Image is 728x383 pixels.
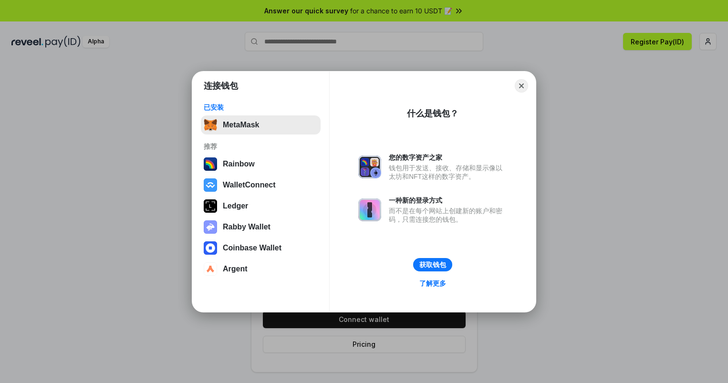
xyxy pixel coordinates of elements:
div: WalletConnect [223,181,276,189]
div: Ledger [223,202,248,210]
div: Argent [223,265,248,273]
button: Ledger [201,197,321,216]
div: 您的数字资产之家 [389,153,507,162]
div: 什么是钱包？ [407,108,458,119]
img: svg+xml,%3Csvg%20xmlns%3D%22http%3A%2F%2Fwww.w3.org%2F2000%2Fsvg%22%20width%3D%2228%22%20height%3... [204,199,217,213]
button: Coinbase Wallet [201,238,321,258]
div: 推荐 [204,142,318,151]
div: 钱包用于发送、接收、存储和显示像以太坊和NFT这样的数字资产。 [389,164,507,181]
div: 已安装 [204,103,318,112]
div: Coinbase Wallet [223,244,281,252]
div: 获取钱包 [419,260,446,269]
img: svg+xml,%3Csvg%20xmlns%3D%22http%3A%2F%2Fwww.w3.org%2F2000%2Fsvg%22%20fill%3D%22none%22%20viewBox... [358,198,381,221]
img: svg+xml,%3Csvg%20width%3D%2228%22%20height%3D%2228%22%20viewBox%3D%220%200%2028%2028%22%20fill%3D... [204,178,217,192]
div: 而不是在每个网站上创建新的账户和密码，只需连接您的钱包。 [389,207,507,224]
button: Rabby Wallet [201,217,321,237]
button: Close [515,79,528,93]
img: svg+xml,%3Csvg%20width%3D%2228%22%20height%3D%2228%22%20viewBox%3D%220%200%2028%2028%22%20fill%3D... [204,241,217,255]
button: WalletConnect [201,176,321,195]
button: Rainbow [201,155,321,174]
div: Rainbow [223,160,255,168]
img: svg+xml,%3Csvg%20fill%3D%22none%22%20height%3D%2233%22%20viewBox%3D%220%200%2035%2033%22%20width%... [204,118,217,132]
a: 了解更多 [414,277,452,290]
button: Argent [201,259,321,279]
img: svg+xml,%3Csvg%20xmlns%3D%22http%3A%2F%2Fwww.w3.org%2F2000%2Fsvg%22%20fill%3D%22none%22%20viewBox... [204,220,217,234]
button: MetaMask [201,115,321,135]
div: 了解更多 [419,279,446,288]
h1: 连接钱包 [204,80,238,92]
img: svg+xml,%3Csvg%20width%3D%2228%22%20height%3D%2228%22%20viewBox%3D%220%200%2028%2028%22%20fill%3D... [204,262,217,276]
img: svg+xml,%3Csvg%20xmlns%3D%22http%3A%2F%2Fwww.w3.org%2F2000%2Fsvg%22%20fill%3D%22none%22%20viewBox... [358,155,381,178]
button: 获取钱包 [413,258,452,271]
div: Rabby Wallet [223,223,270,231]
div: MetaMask [223,121,259,129]
div: 一种新的登录方式 [389,196,507,205]
img: svg+xml,%3Csvg%20width%3D%22120%22%20height%3D%22120%22%20viewBox%3D%220%200%20120%20120%22%20fil... [204,157,217,171]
